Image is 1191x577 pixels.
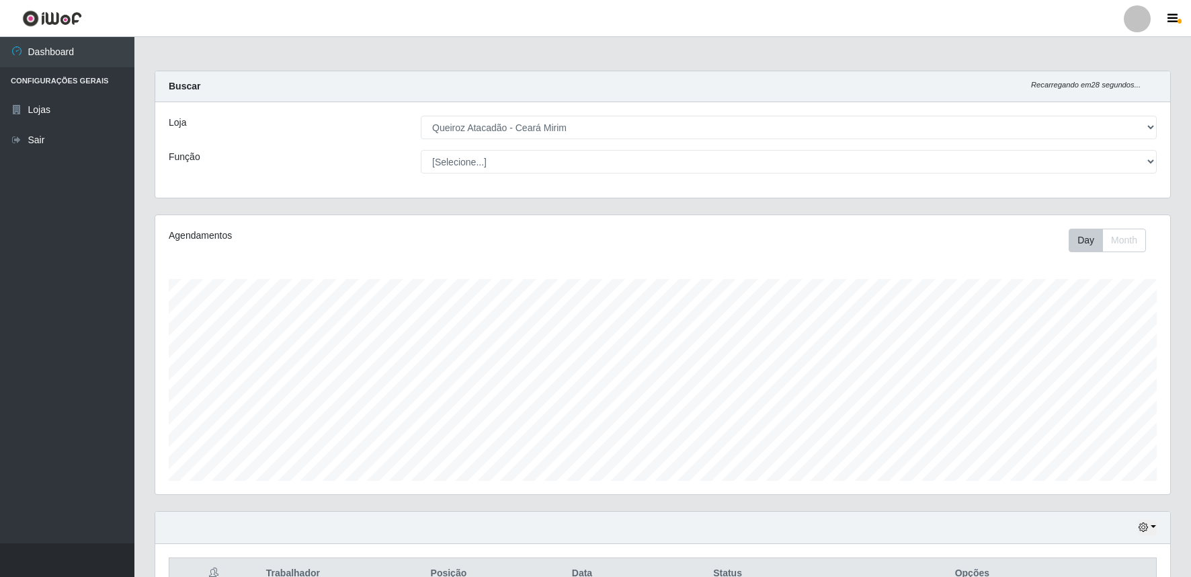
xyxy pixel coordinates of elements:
button: Day [1069,229,1103,252]
div: Agendamentos [169,229,569,243]
div: Toolbar with button groups [1069,229,1157,252]
label: Função [169,150,200,164]
i: Recarregando em 28 segundos... [1031,81,1141,89]
strong: Buscar [169,81,200,91]
label: Loja [169,116,186,130]
button: Month [1102,229,1146,252]
img: CoreUI Logo [22,10,82,27]
div: First group [1069,229,1146,252]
